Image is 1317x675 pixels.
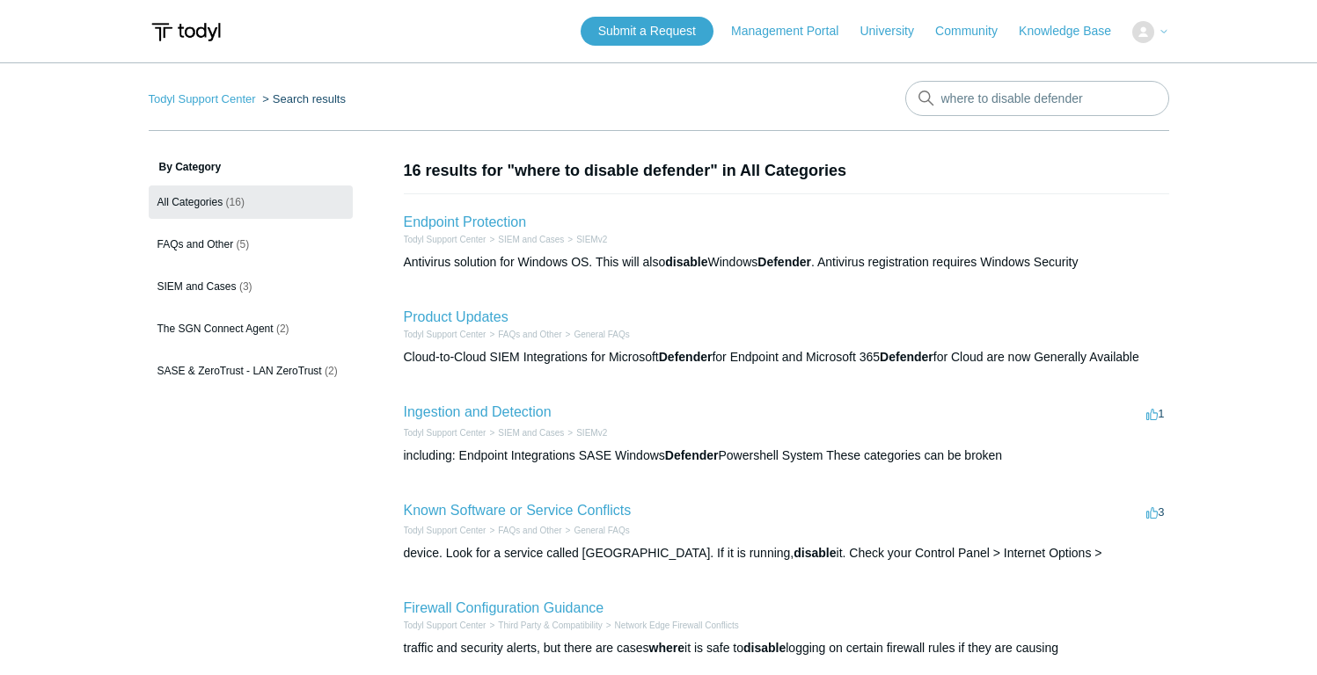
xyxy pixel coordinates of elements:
[404,233,487,246] li: Todyl Support Center
[157,323,274,335] span: The SGN Connect Agent
[276,323,289,335] span: (2)
[486,524,561,537] li: FAQs and Other
[149,270,353,303] a: SIEM and Cases (3)
[486,426,564,439] li: SIEM and Cases
[576,235,607,244] a: SIEMv2
[576,428,607,438] a: SIEMv2
[157,238,234,250] span: FAQs and Other
[404,348,1169,367] div: Cloud-to-Cloud SIEM Integrations for Microsoft for Endpoint and Microsoft 365 for Cloud are now G...
[1146,407,1164,420] span: 1
[404,328,487,341] li: Todyl Support Center
[157,365,322,377] span: SASE & ZeroTrust - LAN ZeroTrust
[149,16,223,48] img: Todyl Support Center Help Center home page
[404,524,487,537] li: Todyl Support Center
[860,22,931,40] a: University
[149,312,353,345] a: The SGN Connect Agent (2)
[404,446,1169,465] div: including: Endpoint Integrations SASE Windows Powershell System These categories can be broken
[404,428,487,438] a: Todyl Support Center
[404,426,487,439] li: Todyl Support Center
[404,309,509,324] a: Product Updates
[880,350,933,364] em: Defender
[665,255,707,269] em: disable
[486,233,564,246] li: SIEM and Cases
[404,621,487,630] a: Todyl Support Center
[498,330,561,339] a: FAQs and Other
[149,185,353,219] a: All Categories (16)
[149,92,256,105] a: Todyl Support Center
[404,159,1169,183] h1: 16 results for "where to disable defender" in All Categories
[1019,22,1129,40] a: Knowledge Base
[149,159,353,175] h3: By Category
[905,81,1169,116] input: Search
[486,619,602,632] li: Third Party & Compatibility
[574,330,629,339] a: General FAQs
[404,526,487,535] a: Todyl Support Center
[325,365,338,377] span: (2)
[149,354,353,388] a: SASE & ZeroTrust - LAN ZeroTrust (2)
[603,619,739,632] li: Network Edge Firewall Conflicts
[404,404,552,419] a: Ingestion and Detection
[794,546,836,560] em: disable
[659,350,713,364] em: Defender
[581,17,713,46] a: Submit a Request
[498,235,564,244] a: SIEM and Cases
[615,621,739,630] a: Network Edge Firewall Conflicts
[149,92,260,105] li: Todyl Support Center
[404,544,1169,562] div: device. Look for a service called [GEOGRAPHIC_DATA]. If it is running, it. Check your Control Pan...
[486,328,561,341] li: FAQs and Other
[498,621,602,630] a: Third Party & Compatibility
[562,328,630,341] li: General FAQs
[404,600,604,615] a: Firewall Configuration Guidance
[498,428,564,438] a: SIEM and Cases
[757,255,811,269] em: Defender
[564,426,607,439] li: SIEMv2
[404,330,487,339] a: Todyl Support Center
[404,235,487,244] a: Todyl Support Center
[404,253,1169,272] div: Antivirus solution for Windows OS. This will also Windows . Antivirus registration requires Windo...
[237,238,250,250] span: (5)
[259,92,346,105] li: Search results
[404,503,632,518] a: Known Software or Service Conflicts
[157,280,237,293] span: SIEM and Cases
[649,641,684,655] em: where
[743,641,786,655] em: disable
[404,619,487,632] li: Todyl Support Center
[239,280,252,293] span: (3)
[157,196,223,208] span: All Categories
[226,196,245,208] span: (16)
[731,22,856,40] a: Management Portal
[149,228,353,261] a: FAQs and Other (5)
[498,526,561,535] a: FAQs and Other
[404,214,527,229] a: Endpoint Protection
[935,22,1015,40] a: Community
[574,526,629,535] a: General FAQs
[562,524,630,537] li: General FAQs
[564,233,607,246] li: SIEMv2
[665,448,719,462] em: Defender
[404,639,1169,657] div: traffic and security alerts, but there are cases it is safe to logging on certain firewall rules ...
[1146,505,1164,519] span: 3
